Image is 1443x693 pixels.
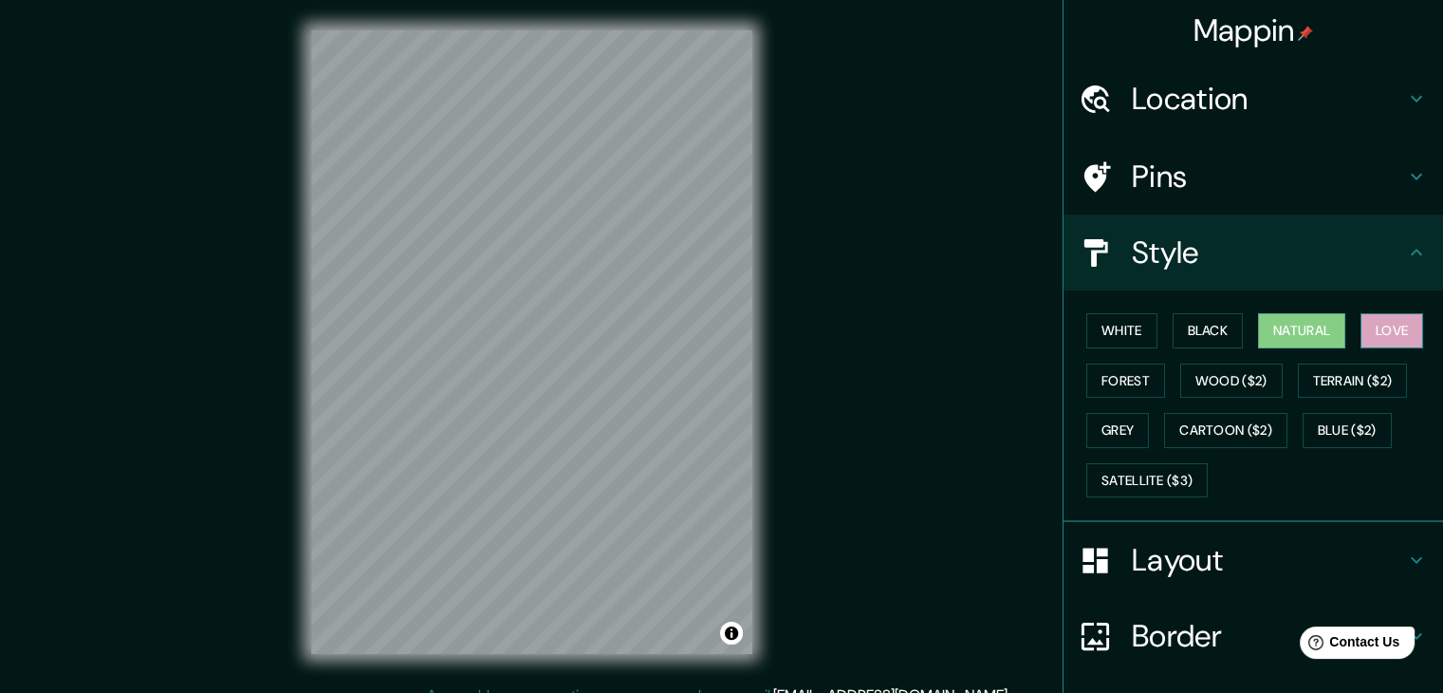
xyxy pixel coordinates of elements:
div: Layout [1064,522,1443,598]
button: Black [1173,313,1244,348]
button: Satellite ($3) [1086,463,1208,498]
button: Wood ($2) [1180,364,1283,399]
div: Border [1064,598,1443,674]
button: Blue ($2) [1303,413,1392,448]
canvas: Map [311,30,752,654]
div: Location [1064,61,1443,137]
img: pin-icon.png [1298,26,1313,41]
iframe: Help widget launcher [1274,619,1422,672]
h4: Location [1132,80,1405,118]
h4: Layout [1132,541,1405,579]
h4: Pins [1132,158,1405,196]
button: Forest [1086,364,1165,399]
div: Style [1064,215,1443,290]
h4: Style [1132,234,1405,272]
button: Cartoon ($2) [1164,413,1287,448]
button: Grey [1086,413,1149,448]
h4: Mappin [1193,11,1314,49]
div: Pins [1064,139,1443,215]
button: Natural [1258,313,1345,348]
h4: Border [1132,617,1405,655]
button: Terrain ($2) [1298,364,1408,399]
button: Toggle attribution [720,622,743,645]
button: Love [1360,313,1423,348]
button: White [1086,313,1157,348]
